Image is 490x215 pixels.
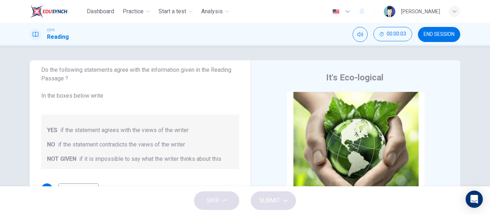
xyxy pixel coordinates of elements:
[401,7,440,16] div: [PERSON_NAME]
[58,140,185,149] span: if the statement contradicts the views of the writer
[326,72,383,83] h4: It's Eco-logical
[47,126,57,135] span: YES
[387,31,406,37] span: 00:00:03
[201,7,223,16] span: Analysis
[120,5,153,18] button: Practice
[47,28,55,33] span: CEFR
[466,191,483,208] div: Open Intercom Messenger
[123,7,143,16] span: Practice
[156,5,195,18] button: Start a test
[159,7,186,16] span: Start a test
[424,32,454,37] span: END SESSION
[30,4,84,19] a: EduSynch logo
[84,5,117,18] button: Dashboard
[87,7,114,16] span: Dashboard
[373,27,412,41] button: 00:00:03
[47,155,76,163] span: NOT GIVEN
[384,6,395,17] img: Profile picture
[30,4,67,19] img: EduSynch logo
[331,9,340,14] img: en
[79,155,221,163] span: if it is impossible to say what the writer thinks about this
[47,140,55,149] span: NO
[418,27,460,42] button: END SESSION
[41,66,239,100] span: Do the following statements agree with the information given in the Reading Passage ? In the boxe...
[353,27,368,42] div: Mute
[198,5,232,18] button: Analysis
[373,27,412,42] div: Hide
[47,33,69,41] h1: Reading
[60,126,189,135] span: if the statement agrees with the views of the writer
